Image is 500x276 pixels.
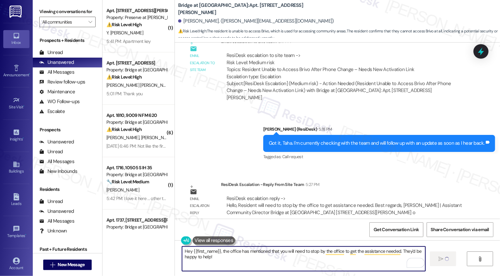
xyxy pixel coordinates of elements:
[106,74,142,80] strong: ⚠️ Risk Level: High
[263,126,495,135] div: [PERSON_NAME] (ResiDesk)
[42,17,85,27] input: All communities
[25,232,26,237] span: •
[33,37,102,44] div: Prospects + Residents
[39,98,80,105] div: WO Follow-ups
[106,164,167,171] div: Apt. 1716, 10505 S IH 35
[50,262,55,267] i: 
[39,49,63,56] div: Unread
[39,69,74,76] div: All Messages
[39,158,74,165] div: All Messages
[3,127,29,144] a: Insights •
[106,195,209,201] div: 5:42 PM: I love it here ... other then those two concerns
[3,159,29,176] a: Buildings
[227,195,462,216] div: ResiDesk escalation reply -> Hello, Resident will need to stop by the office to get assistance ne...
[221,181,468,190] div: ResiDesk Escalation - Reply From Site Team
[39,108,65,115] div: Escalate
[106,143,237,149] div: [DATE] 6:46 PM: Not like the first two pictures in the master bathroom
[88,19,92,25] i: 
[374,226,419,233] span: Get Conversation Link
[263,152,495,161] div: Tagged as:
[58,261,84,268] span: New Message
[427,222,493,237] button: Share Conversation via email
[9,6,23,18] img: ResiDesk Logo
[106,82,173,88] span: [PERSON_NAME] [PERSON_NAME]
[39,228,67,234] div: Unknown
[43,260,92,270] button: New Message
[106,171,167,178] div: Property: Bridge at [GEOGRAPHIC_DATA]
[369,222,423,237] button: Get Conversation Link
[106,22,142,28] strong: ⚠️ Risk Level: High
[39,88,75,95] div: Maintenance
[178,28,500,42] span: : The resident is unable to access Brivo, which is used for accessing community areas. The reside...
[477,256,482,262] i: 
[438,256,443,262] i: 
[106,30,143,36] span: Y. [PERSON_NAME]
[39,168,77,175] div: New Inbounds
[106,179,149,185] strong: 🔧 Risk Level: Medium
[39,198,63,205] div: Unread
[178,2,309,16] b: Bridge at [GEOGRAPHIC_DATA]: Apt. [STREET_ADDRESS][PERSON_NAME]
[106,14,167,21] div: Property: Preserve at [PERSON_NAME][GEOGRAPHIC_DATA]
[106,224,167,230] div: Property: Bridge at [GEOGRAPHIC_DATA][PERSON_NAME]
[106,187,139,193] span: [PERSON_NAME]
[33,126,102,133] div: Prospects
[3,191,29,209] a: Leads
[227,52,462,80] div: ResiDesk escalation to site team -> Risk Level: Medium risk Topics: Resident Unable to Access Bri...
[106,119,167,126] div: Property: Bridge at [GEOGRAPHIC_DATA]
[304,181,320,188] div: 5:27 PM
[39,208,74,215] div: Unanswered
[106,126,142,132] strong: ⚠️ Risk Level: High
[106,217,167,224] div: Apt. 1737, [STREET_ADDRESS][PERSON_NAME]
[106,66,167,73] div: Property: Bridge at [GEOGRAPHIC_DATA]
[227,80,462,101] div: Subject: [ResiDesk Escalation] (Medium risk) - Action Needed (Resident Unable to Access Brivo Aft...
[106,38,151,44] div: 5:41 PM: Apartment key
[39,7,96,17] label: Viewing conversations for
[29,72,30,76] span: •
[106,7,167,14] div: Apt. [STREET_ADDRESS][PERSON_NAME]
[190,195,215,216] div: Email escalation reply
[39,79,85,85] div: Review follow-ups
[282,154,303,159] span: Call request
[178,18,334,25] div: [PERSON_NAME]. ([PERSON_NAME][EMAIL_ADDRESS][DOMAIN_NAME])
[182,247,425,271] textarea: To enrich screen reader interactions, please activate Accessibility in Grammarly extension settings
[221,38,468,47] div: Email escalation to site team
[106,60,167,66] div: Apt. [STREET_ADDRESS]
[106,91,142,97] div: 5:01 PM: Thank you
[24,104,25,108] span: •
[190,52,215,73] div: Email escalation to site team
[33,246,102,253] div: Past + Future Residents
[3,223,29,241] a: Templates •
[317,126,332,133] div: 5:18 PM
[39,138,74,145] div: Unanswered
[178,28,206,34] strong: ⚠️ Risk Level: High
[39,148,63,155] div: Unread
[431,226,489,233] span: Share Conversation via email
[141,135,174,140] span: [PERSON_NAME]
[23,136,24,140] span: •
[269,140,485,147] div: Got it, Taha. I'm currently checking with the team and will follow up with an update as soon as I...
[39,59,74,66] div: Unanswered
[106,112,167,119] div: Apt. 1810, 9009 N FM 620
[3,30,29,48] a: Inbox
[106,135,141,140] span: [PERSON_NAME]
[33,186,102,193] div: Residents
[3,255,29,273] a: Account
[39,218,74,225] div: All Messages
[3,95,29,112] a: Site Visit •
